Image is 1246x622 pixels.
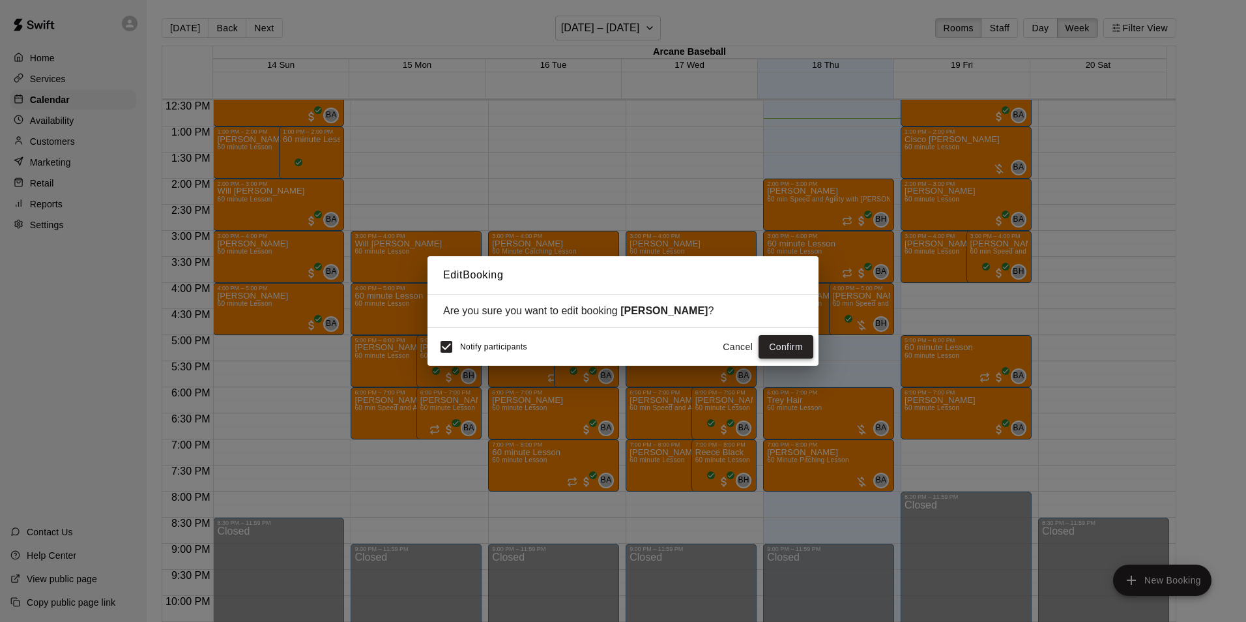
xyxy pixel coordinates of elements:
[460,342,527,351] span: Notify participants
[717,335,759,359] button: Cancel
[620,305,708,316] strong: [PERSON_NAME]
[443,305,803,317] div: Are you sure you want to edit booking ?
[759,335,813,359] button: Confirm
[427,256,819,294] h2: Edit Booking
